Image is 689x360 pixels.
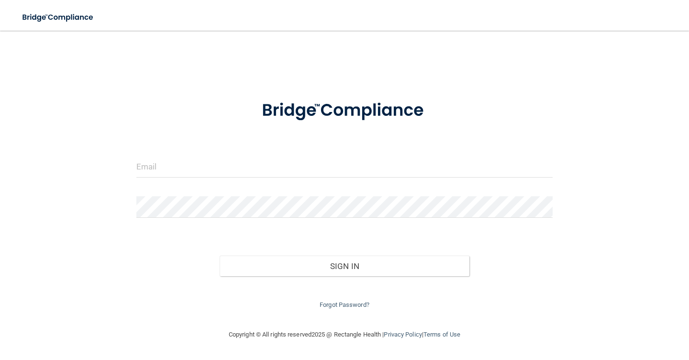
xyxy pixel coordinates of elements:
a: Terms of Use [423,331,460,338]
div: Copyright © All rights reserved 2025 @ Rectangle Health | | [170,319,519,350]
img: bridge_compliance_login_screen.278c3ca4.svg [244,88,445,133]
input: Email [136,156,553,178]
button: Sign In [220,256,469,277]
a: Privacy Policy [384,331,422,338]
a: Forgot Password? [320,301,369,308]
img: bridge_compliance_login_screen.278c3ca4.svg [14,8,102,27]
